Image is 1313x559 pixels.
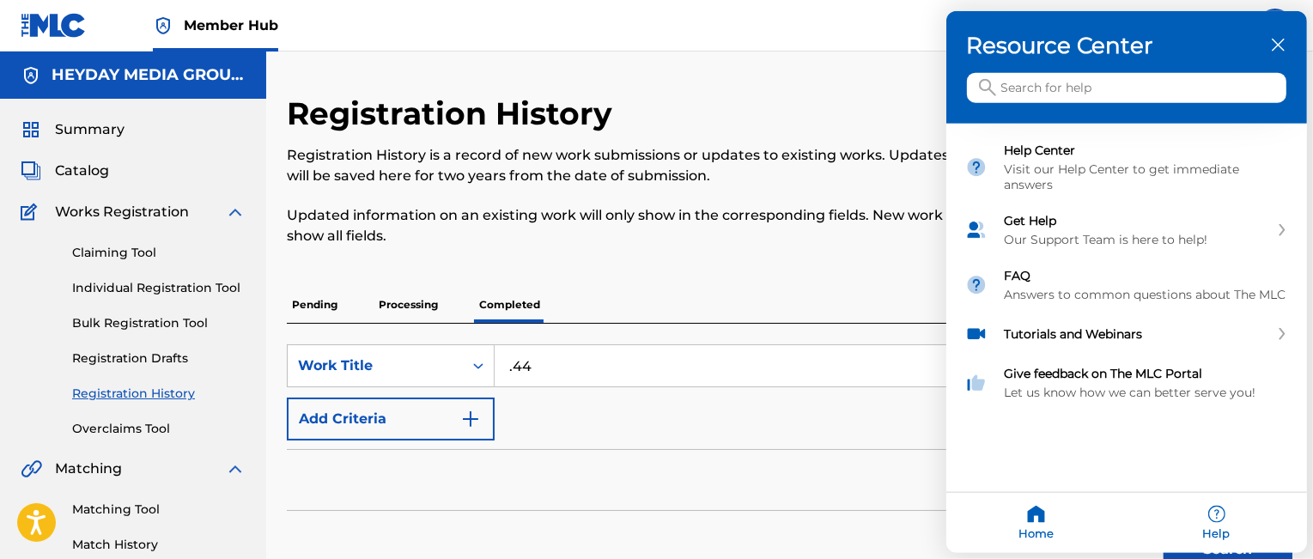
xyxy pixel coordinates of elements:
[946,258,1307,313] div: FAQ
[965,323,988,345] img: module icon
[979,79,996,96] svg: icon
[1005,326,1269,342] div: Tutorials and Webinars
[1005,366,1288,381] div: Give feedback on The MLC Portal
[1127,493,1307,553] div: Help
[965,372,988,394] img: module icon
[1005,213,1269,228] div: Get Help
[1270,37,1286,53] div: close resource center
[946,493,1127,553] div: Home
[946,203,1307,258] div: Get Help
[1277,224,1287,236] svg: expand
[967,73,1286,103] input: Search for help
[946,124,1307,410] div: entering resource center home
[946,124,1307,410] div: Resource center home modules
[1005,161,1288,192] div: Visit our Help Center to get immediate answers
[1005,287,1288,302] div: Answers to common questions about The MLC
[1005,143,1288,158] div: Help Center
[946,132,1307,203] div: Help Center
[946,313,1307,355] div: Tutorials and Webinars
[1005,232,1269,247] div: Our Support Team is here to help!
[967,32,1286,59] h3: Resource Center
[1005,385,1288,400] div: Let us know how we can better serve you!
[965,156,988,179] img: module icon
[965,274,988,296] img: module icon
[946,355,1307,410] div: Give feedback on The MLC Portal
[1277,328,1287,340] svg: expand
[1005,268,1288,283] div: FAQ
[965,219,988,241] img: module icon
